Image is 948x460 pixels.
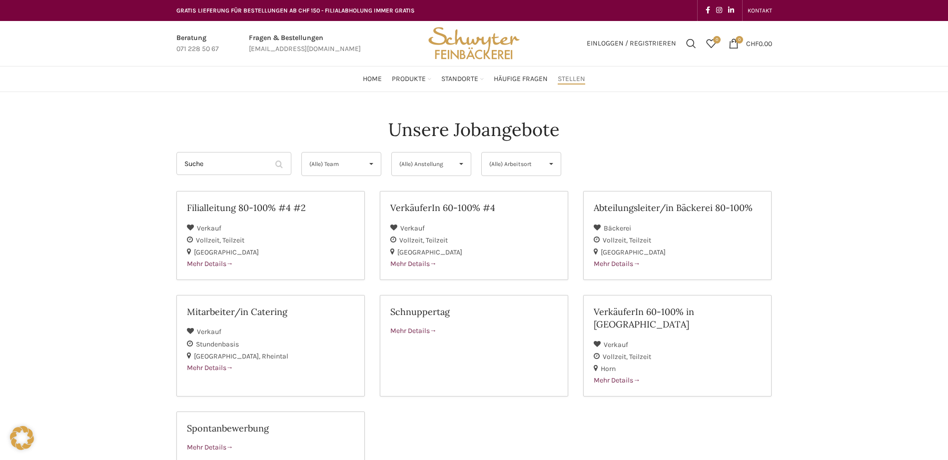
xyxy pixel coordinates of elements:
span: (Alle) Team [309,152,357,175]
a: Stellen [558,69,585,89]
a: VerkäuferIn 60-100% #4 Verkauf Vollzeit Teilzeit [GEOGRAPHIC_DATA] Mehr Details [380,191,568,280]
span: Stellen [558,74,585,84]
a: Standorte [441,69,484,89]
span: GRATIS LIEFERUNG FÜR BESTELLUNGEN AB CHF 150 - FILIALABHOLUNG IMMER GRATIS [176,7,415,14]
a: Filialleitung 80-100% #4 #2 Verkauf Vollzeit Teilzeit [GEOGRAPHIC_DATA] Mehr Details [176,191,365,280]
a: Abteilungsleiter/in Bäckerei 80-100% Bäckerei Vollzeit Teilzeit [GEOGRAPHIC_DATA] Mehr Details [583,191,772,280]
h2: VerkäuferIn 60-100% #4 [390,201,558,214]
a: Home [363,69,382,89]
a: Facebook social link [703,3,713,17]
span: Stundenbasis [196,340,239,348]
span: Rheintal [262,352,288,360]
span: [GEOGRAPHIC_DATA] [194,248,259,256]
a: Infobox link [249,32,361,55]
span: Vollzeit [399,236,426,244]
div: Meine Wunschliste [701,33,721,53]
a: Schnuppertag Mehr Details [380,295,568,396]
span: Mehr Details [390,326,437,335]
input: Suche [176,152,291,175]
span: (Alle) Arbeitsort [489,152,537,175]
span: Mehr Details [187,259,233,268]
a: Einloggen / Registrieren [582,33,681,53]
span: Bäckerei [604,224,631,232]
span: (Alle) Anstellung [399,152,447,175]
span: [GEOGRAPHIC_DATA] [397,248,462,256]
a: KONTAKT [748,0,772,20]
span: Mehr Details [594,259,640,268]
span: ▾ [542,152,561,175]
a: Site logo [425,38,523,47]
span: 0 [713,36,721,43]
div: Secondary navigation [743,0,777,20]
h2: Abteilungsleiter/in Bäckerei 80-100% [594,201,761,214]
span: Teilzeit [222,236,244,244]
a: 0 CHF0.00 [724,33,777,53]
span: [GEOGRAPHIC_DATA] [194,352,262,360]
span: Vollzeit [196,236,222,244]
h2: Mitarbeiter/in Catering [187,305,354,318]
a: Produkte [392,69,431,89]
span: KONTAKT [748,7,772,14]
div: Main navigation [171,69,777,89]
span: Horn [601,364,616,373]
span: Mehr Details [594,376,640,384]
img: Bäckerei Schwyter [425,21,523,66]
span: ▾ [452,152,471,175]
a: Mitarbeiter/in Catering Verkauf Stundenbasis [GEOGRAPHIC_DATA] Rheintal Mehr Details [176,295,365,396]
span: Einloggen / Registrieren [587,40,676,47]
h2: Schnuppertag [390,305,558,318]
span: Teilzeit [426,236,448,244]
span: Mehr Details [187,443,233,451]
span: Standorte [441,74,478,84]
span: Verkauf [604,340,628,349]
a: 0 [701,33,721,53]
h2: Spontanbewerbung [187,422,354,434]
span: Home [363,74,382,84]
span: ▾ [362,152,381,175]
a: Infobox link [176,32,219,55]
a: Linkedin social link [725,3,737,17]
span: Mehr Details [390,259,437,268]
span: Häufige Fragen [494,74,548,84]
span: CHF [746,39,759,47]
a: VerkäuferIn 60-100% in [GEOGRAPHIC_DATA] Verkauf Vollzeit Teilzeit Horn Mehr Details [583,295,772,396]
span: Verkauf [197,327,221,336]
h2: Filialleitung 80-100% #4 #2 [187,201,354,214]
span: Teilzeit [629,352,651,361]
span: Mehr Details [187,363,233,372]
span: Teilzeit [629,236,651,244]
a: Häufige Fragen [494,69,548,89]
h4: Unsere Jobangebote [388,117,560,142]
span: [GEOGRAPHIC_DATA] [601,248,666,256]
bdi: 0.00 [746,39,772,47]
a: Suchen [681,33,701,53]
span: Verkauf [197,224,221,232]
h2: VerkäuferIn 60-100% in [GEOGRAPHIC_DATA] [594,305,761,330]
span: Produkte [392,74,426,84]
span: 0 [736,36,743,43]
span: Vollzeit [603,352,629,361]
span: Vollzeit [603,236,629,244]
span: Verkauf [400,224,425,232]
a: Instagram social link [713,3,725,17]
